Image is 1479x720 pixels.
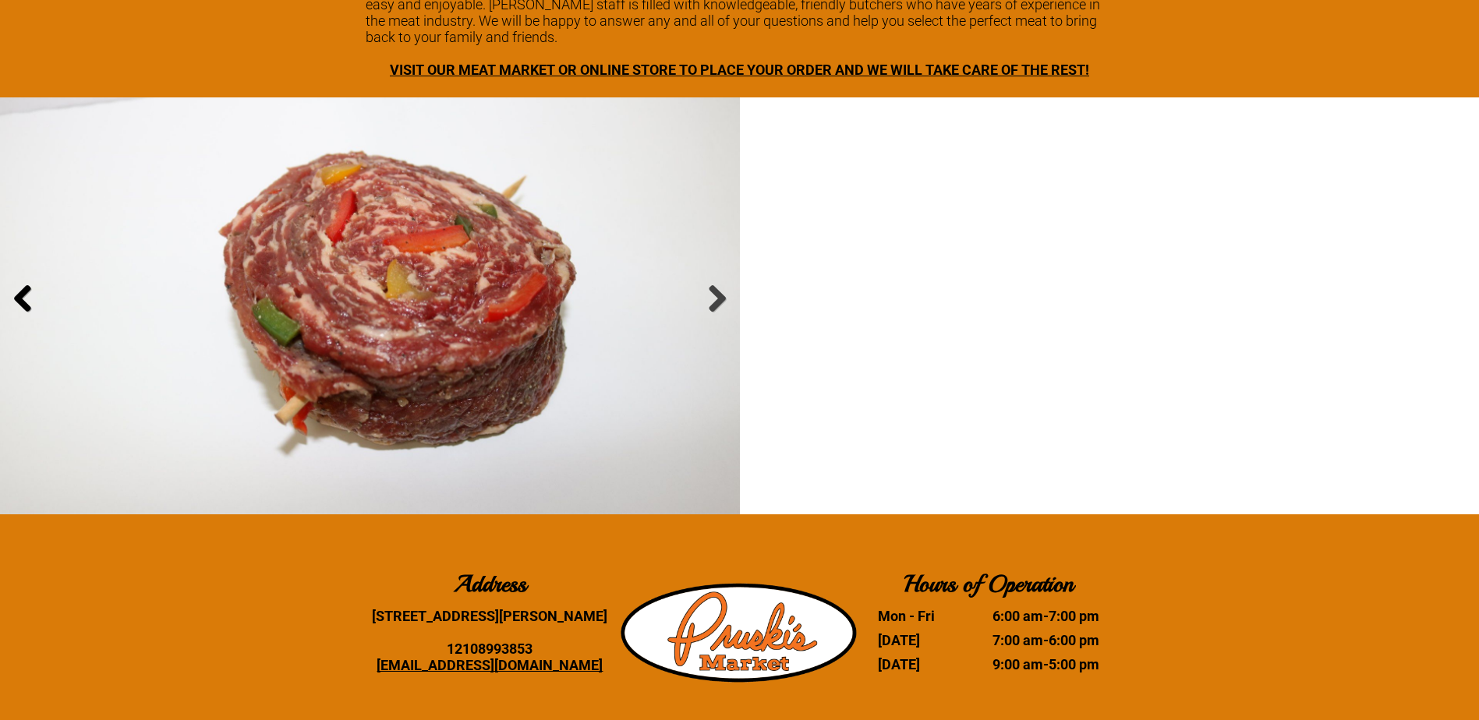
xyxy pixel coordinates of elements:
[377,657,603,673] a: [EMAIL_ADDRESS][DOMAIN_NAME]
[969,656,1100,672] dd: -
[878,608,967,624] dt: Mon - Fri
[878,632,967,648] dt: [DATE]
[454,569,526,598] b: Address
[366,641,615,657] div: 12108993853
[621,574,859,693] img: Pruski-s+Market+HQ+Logo2-1920w.png
[1049,656,1099,672] time: 5:00 pm
[904,569,1074,598] b: Hours of Operation
[390,62,1089,78] a: VISIT OUR MEAT MARKET OR ONLINE STORE TO PLACE YOUR ORDER AND WE WILL TAKE CARE OF THE REST!
[878,656,967,672] dt: [DATE]
[366,608,615,624] div: [STREET_ADDRESS][PERSON_NAME]
[992,632,1043,648] time: 7:00 am
[1049,632,1099,648] time: 6:00 pm
[992,608,1043,624] time: 6:00 am
[969,608,1100,624] dd: -
[969,632,1100,648] dd: -
[1049,608,1099,624] time: 7:00 pm
[992,656,1043,672] time: 9:00 am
